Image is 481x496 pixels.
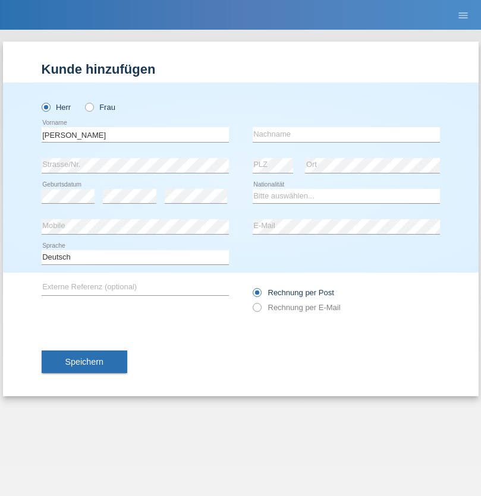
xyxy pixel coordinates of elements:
[42,103,71,112] label: Herr
[42,62,440,77] h1: Kunde hinzufügen
[85,103,93,110] input: Frau
[85,103,115,112] label: Frau
[42,103,49,110] input: Herr
[451,11,475,18] a: menu
[42,350,127,373] button: Speichern
[253,303,260,318] input: Rechnung per E-Mail
[457,10,469,21] i: menu
[253,288,260,303] input: Rechnung per Post
[253,288,334,297] label: Rechnung per Post
[253,303,341,312] label: Rechnung per E-Mail
[65,357,103,367] span: Speichern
